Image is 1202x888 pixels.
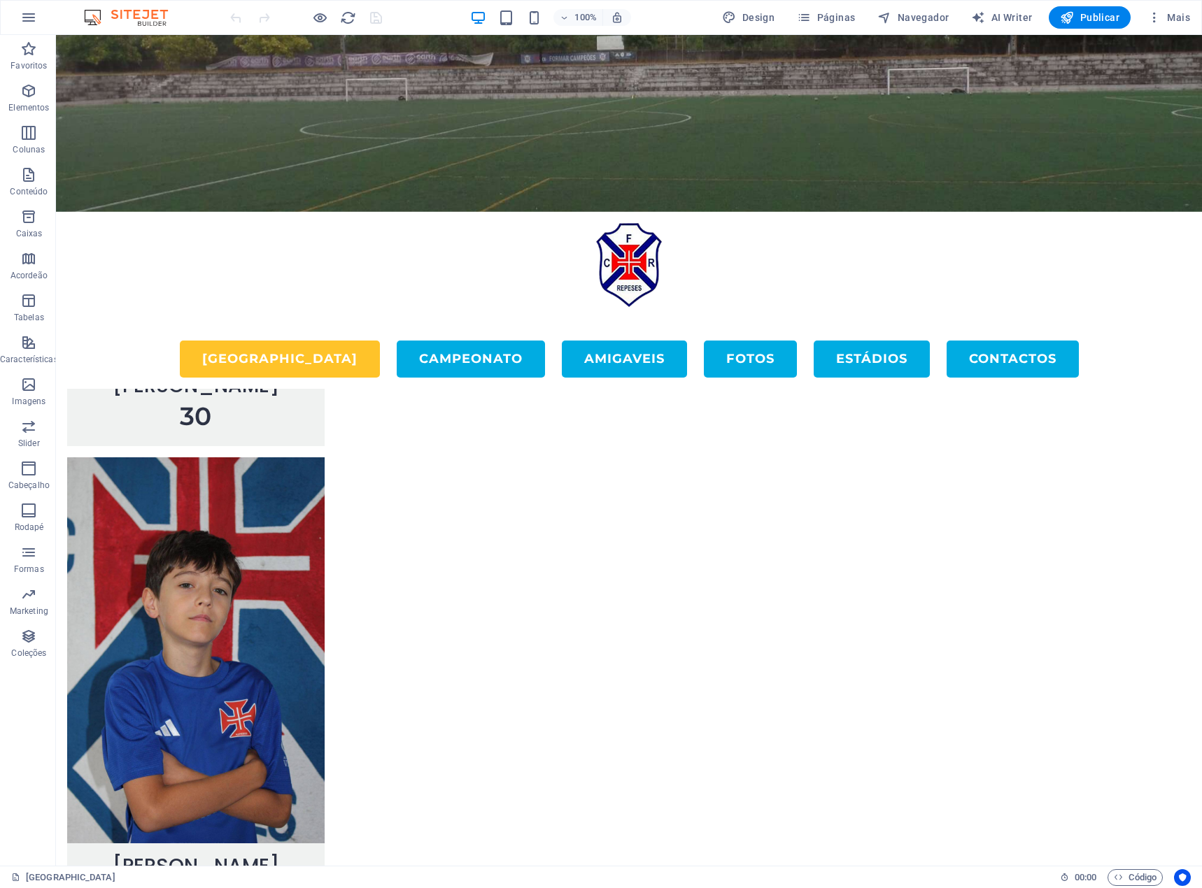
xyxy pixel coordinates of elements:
p: Conteúdo [10,186,48,197]
div: Design (Ctrl+Alt+Y) [716,6,780,29]
p: Formas [14,564,44,575]
button: Design [716,6,780,29]
button: Navegador [872,6,954,29]
button: Código [1108,869,1163,886]
button: AI Writer [966,6,1038,29]
span: Código [1114,869,1157,886]
i: Ao redimensionar, ajusta automaticamente o nível de zoom para caber no dispositivo escolhido. [611,11,623,24]
span: 00 00 [1075,869,1096,886]
span: Navegador [877,10,949,24]
p: Coleções [11,647,46,659]
button: Publicar [1049,6,1131,29]
button: reload [339,9,356,26]
button: Clique aqui para sair do modo de visualização e continuar editando [311,9,328,26]
p: Marketing [10,606,48,617]
img: Editor Logo [80,9,185,26]
p: Slider [18,438,40,449]
p: Colunas [13,144,45,155]
p: Caixas [16,228,43,239]
span: Design [722,10,775,24]
button: Mais [1142,6,1196,29]
p: Acordeão [10,270,48,281]
p: Tabelas [14,312,44,323]
h6: Tempo de sessão [1060,869,1097,886]
h6: 100% [574,9,597,26]
p: Cabeçalho [8,480,50,491]
p: Rodapé [15,522,44,533]
i: Recarregar página [340,10,356,26]
button: Páginas [791,6,861,29]
p: Favoritos [10,60,47,71]
span: Publicar [1060,10,1119,24]
span: AI Writer [971,10,1032,24]
button: 100% [553,9,603,26]
span: Páginas [797,10,855,24]
button: Usercentrics [1174,869,1191,886]
span: : [1084,872,1087,882]
p: Imagens [12,396,45,407]
span: Mais [1147,10,1190,24]
p: Elementos [8,102,49,113]
a: Clique para cancelar a seleção. Clique duas vezes para abrir as Páginas [11,869,115,886]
